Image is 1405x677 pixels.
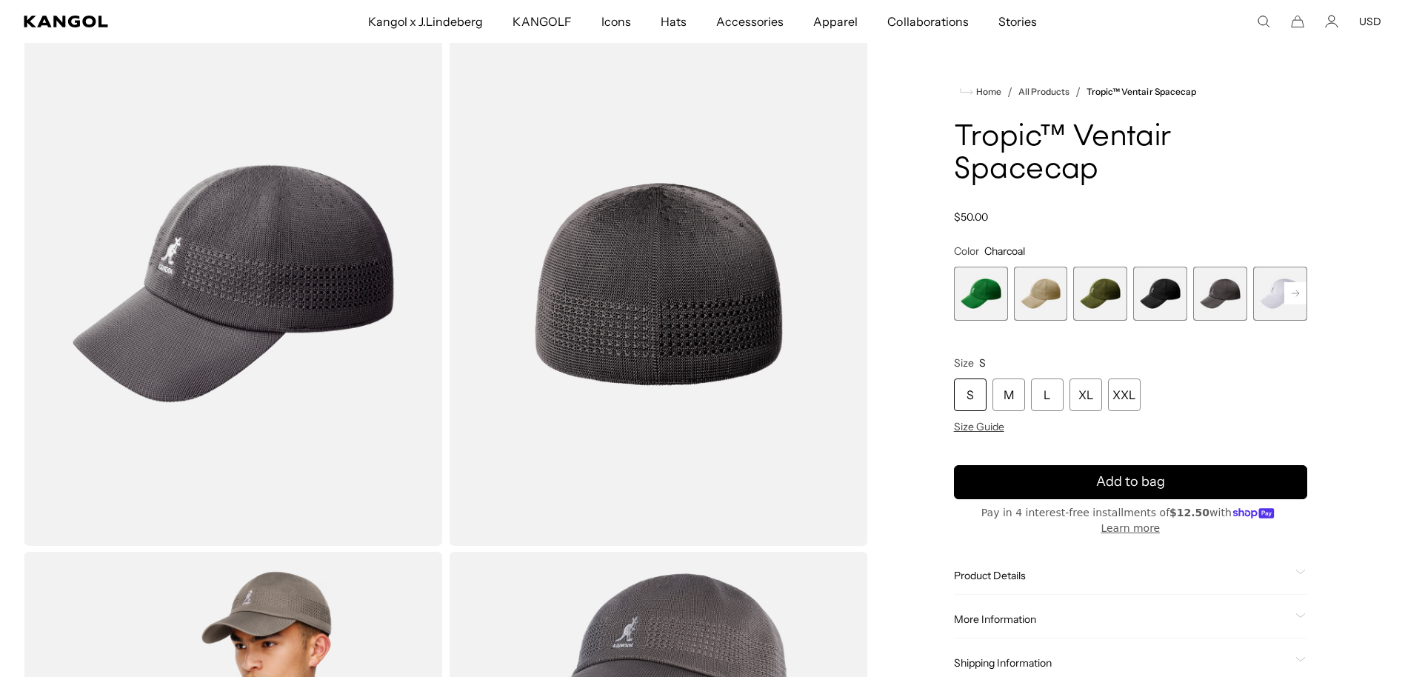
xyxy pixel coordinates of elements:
span: Shipping Information [954,656,1289,670]
span: More Information [954,613,1289,626]
button: Cart [1291,15,1304,28]
a: Account [1325,15,1338,28]
span: Color [954,244,979,258]
div: 6 of 8 [1253,267,1307,321]
a: Home [960,85,1001,99]
span: Product Details [954,569,1289,582]
li: / [1001,83,1012,101]
div: 4 of 8 [1133,267,1187,321]
label: White [1253,267,1307,321]
h1: Tropic™ Ventair Spacecap [954,121,1307,187]
span: Add to bag [1096,472,1165,492]
div: S [954,378,987,411]
div: 1 of 8 [954,267,1008,321]
span: S [979,356,986,370]
label: Beige [1014,267,1068,321]
a: Kangol [24,16,244,27]
img: color-charcoal [24,22,443,546]
button: Add to bag [954,465,1307,499]
button: USD [1359,15,1381,28]
div: 3 of 8 [1073,267,1127,321]
summary: Search here [1257,15,1270,28]
span: Size [954,356,974,370]
div: XL [1069,378,1102,411]
label: Army Green [1073,267,1127,321]
span: Charcoal [984,244,1025,258]
a: All Products [1018,87,1069,97]
label: Black [1133,267,1187,321]
a: Tropic™ Ventair Spacecap [1087,87,1196,97]
li: / [1069,83,1081,101]
nav: breadcrumbs [954,83,1307,101]
span: $50.00 [954,210,988,224]
div: XXL [1108,378,1141,411]
div: 5 of 8 [1193,267,1247,321]
div: M [992,378,1025,411]
span: Home [973,87,1001,97]
label: Turf Green [954,267,1008,321]
div: L [1031,378,1064,411]
label: Charcoal [1193,267,1247,321]
img: color-charcoal [449,22,868,546]
span: Size Guide [954,420,1004,433]
div: 2 of 8 [1014,267,1068,321]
